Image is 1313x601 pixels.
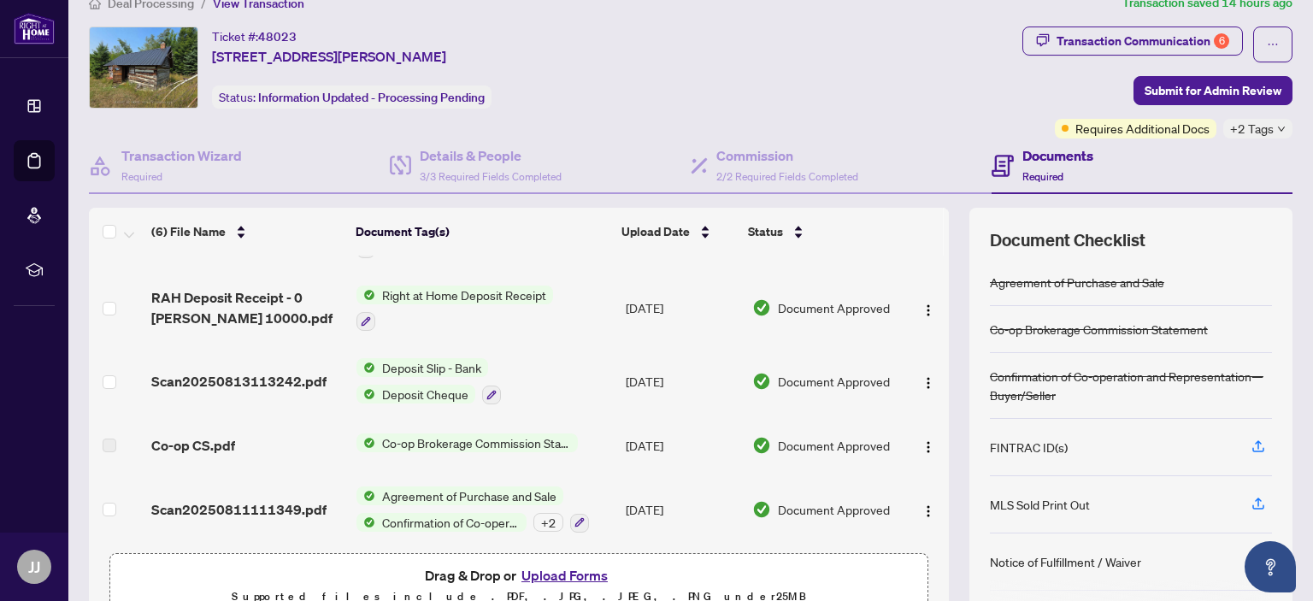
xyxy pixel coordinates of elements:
[778,436,890,455] span: Document Approved
[716,145,858,166] h4: Commission
[212,85,492,109] div: Status:
[121,170,162,183] span: Required
[1022,27,1243,56] button: Transaction Communication6
[778,372,890,391] span: Document Approved
[921,504,935,518] img: Logo
[212,46,446,67] span: [STREET_ADDRESS][PERSON_NAME]
[375,513,527,532] span: Confirmation of Co-operation and Representation—Buyer/Seller
[990,273,1164,292] div: Agreement of Purchase and Sale
[619,345,745,418] td: [DATE]
[356,433,578,452] button: Status IconCo-op Brokerage Commission Statement
[1245,541,1296,592] button: Open asap
[752,436,771,455] img: Document Status
[356,358,501,404] button: Status IconDeposit Slip - BankStatus IconDeposit Cheque
[349,208,615,256] th: Document Tag(s)
[1267,38,1279,50] span: ellipsis
[752,500,771,519] img: Document Status
[151,435,235,456] span: Co-op CS.pdf
[420,145,562,166] h4: Details & People
[752,298,771,317] img: Document Status
[619,473,745,546] td: [DATE]
[990,438,1068,457] div: FINTRAC ID(s)
[375,358,488,377] span: Deposit Slip - Bank
[356,486,589,533] button: Status IconAgreement of Purchase and SaleStatus IconConfirmation of Co-operation and Representati...
[1057,27,1229,55] div: Transaction Communication
[1075,119,1210,138] span: Requires Additional Docs
[990,320,1208,339] div: Co-op Brokerage Commission Statement
[741,208,898,256] th: Status
[1133,76,1292,105] button: Submit for Admin Review
[716,170,858,183] span: 2/2 Required Fields Completed
[533,513,563,532] div: + 2
[151,371,327,392] span: Scan20250813113242.pdf
[752,372,771,391] img: Document Status
[1145,77,1281,104] span: Submit for Admin Review
[990,495,1090,514] div: MLS Sold Print Out
[915,368,942,395] button: Logo
[990,228,1145,252] span: Document Checklist
[915,496,942,523] button: Logo
[375,486,563,505] span: Agreement of Purchase and Sale
[151,222,226,241] span: (6) File Name
[258,90,485,105] span: Information Updated - Processing Pending
[990,552,1141,571] div: Notice of Fulfillment / Waiver
[921,303,935,317] img: Logo
[425,564,613,586] span: Drag & Drop or
[778,500,890,519] span: Document Approved
[151,499,327,520] span: Scan20250811111349.pdf
[748,222,783,241] span: Status
[1022,145,1093,166] h4: Documents
[921,440,935,454] img: Logo
[356,513,375,532] img: Status Icon
[121,145,242,166] h4: Transaction Wizard
[1022,170,1063,183] span: Required
[778,298,890,317] span: Document Approved
[151,287,343,328] span: RAH Deposit Receipt - 0 [PERSON_NAME] 10000.pdf
[356,358,375,377] img: Status Icon
[615,208,741,256] th: Upload Date
[356,486,375,505] img: Status Icon
[420,170,562,183] span: 3/3 Required Fields Completed
[915,294,942,321] button: Logo
[212,27,297,46] div: Ticket #:
[356,385,375,404] img: Status Icon
[1214,33,1229,49] div: 6
[356,286,375,304] img: Status Icon
[14,13,55,44] img: logo
[144,208,349,256] th: (6) File Name
[1277,125,1286,133] span: down
[915,432,942,459] button: Logo
[356,286,553,332] button: Status IconRight at Home Deposit Receipt
[1230,119,1274,138] span: +2 Tags
[28,555,40,579] span: JJ
[258,29,297,44] span: 48023
[990,367,1272,404] div: Confirmation of Co-operation and Representation—Buyer/Seller
[619,272,745,345] td: [DATE]
[375,286,553,304] span: Right at Home Deposit Receipt
[921,376,935,390] img: Logo
[90,27,197,108] img: IMG-X12327541_1.jpg
[516,564,613,586] button: Upload Forms
[375,385,475,404] span: Deposit Cheque
[375,433,578,452] span: Co-op Brokerage Commission Statement
[619,418,745,473] td: [DATE]
[621,222,690,241] span: Upload Date
[356,433,375,452] img: Status Icon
